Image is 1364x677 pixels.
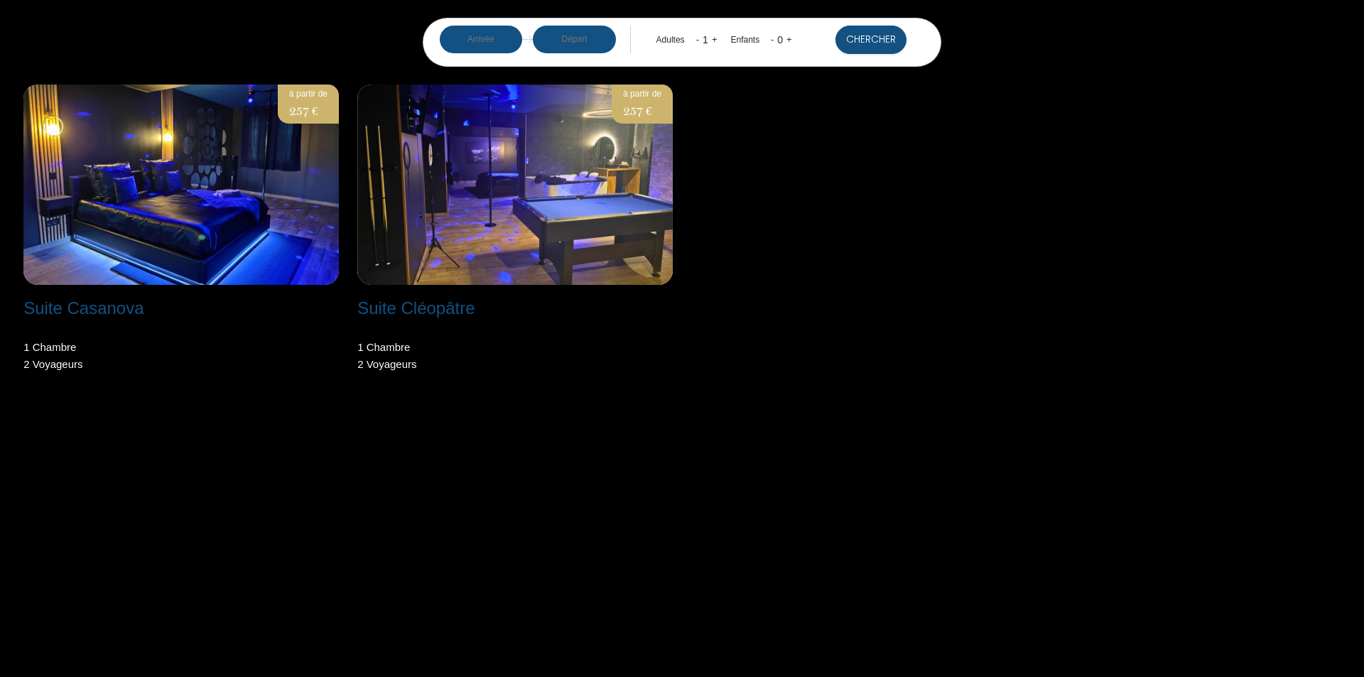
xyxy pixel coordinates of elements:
[730,33,764,47] div: Enfants
[771,34,774,45] a: -
[23,85,339,285] img: rental-image
[357,356,416,373] p: 2 Voyageur
[289,101,328,121] p: 257 €
[774,28,786,51] div: 0
[440,26,523,53] input: Arrivée
[77,358,83,370] span: s
[357,85,673,285] img: rental-image
[357,339,416,356] p: 1 Chambre
[656,33,690,47] div: Adultes
[23,339,82,356] p: 1 Chambre
[623,87,661,101] p: à partir de
[786,34,792,45] a: +
[289,87,328,101] p: à partir de
[699,28,712,51] div: 1
[712,34,718,45] a: +
[23,356,82,373] p: 2 Voyageur
[623,101,661,121] p: 257 €
[835,26,906,54] button: Chercher
[23,300,144,317] h2: Suite Casanova
[533,26,616,53] input: Départ
[411,358,417,370] span: s
[522,34,533,45] img: guests
[357,300,475,317] h2: Suite Cléopâtre
[696,34,699,45] a: -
